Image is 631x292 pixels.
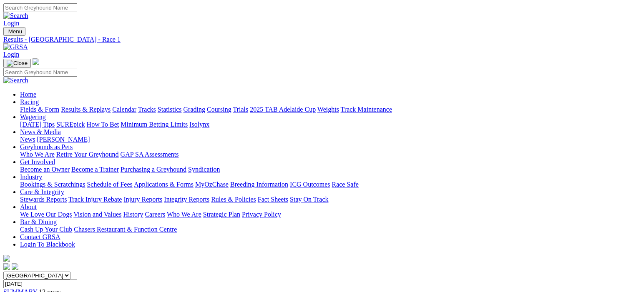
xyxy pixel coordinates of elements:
[20,106,628,113] div: Racing
[121,151,179,158] a: GAP SA Assessments
[20,98,39,105] a: Racing
[167,211,201,218] a: Who We Are
[20,196,67,203] a: Stewards Reports
[121,166,186,173] a: Purchasing a Greyhound
[87,121,119,128] a: How To Bet
[74,226,177,233] a: Chasers Restaurant & Function Centre
[3,255,10,262] img: logo-grsa-white.png
[20,136,628,143] div: News & Media
[341,106,392,113] a: Track Maintenance
[20,188,64,195] a: Care & Integrity
[20,211,628,218] div: About
[164,196,209,203] a: Integrity Reports
[20,91,36,98] a: Home
[71,166,119,173] a: Become a Trainer
[20,203,37,210] a: About
[211,196,256,203] a: Rules & Policies
[20,158,55,165] a: Get Involved
[20,121,628,128] div: Wagering
[61,106,111,113] a: Results & Replays
[290,196,328,203] a: Stay On Track
[158,106,182,113] a: Statistics
[3,20,19,27] a: Login
[20,241,75,248] a: Login To Blackbook
[20,113,46,120] a: Wagering
[3,43,28,51] img: GRSA
[20,196,628,203] div: Care & Integrity
[20,143,73,150] a: Greyhounds as Pets
[3,36,628,43] a: Results - [GEOGRAPHIC_DATA] - Race 1
[258,196,288,203] a: Fact Sheets
[56,121,85,128] a: SUREpick
[3,12,28,20] img: Search
[290,181,330,188] a: ICG Outcomes
[20,121,55,128] a: [DATE] Tips
[207,106,231,113] a: Coursing
[12,263,18,270] img: twitter.svg
[87,181,132,188] a: Schedule of Fees
[230,181,288,188] a: Breeding Information
[3,3,77,12] input: Search
[20,151,628,158] div: Greyhounds as Pets
[20,211,72,218] a: We Love Our Dogs
[3,51,19,58] a: Login
[195,181,229,188] a: MyOzChase
[20,181,85,188] a: Bookings & Scratchings
[138,106,156,113] a: Tracks
[20,226,628,233] div: Bar & Dining
[203,211,240,218] a: Strategic Plan
[317,106,339,113] a: Weights
[112,106,136,113] a: Calendar
[3,280,77,288] input: Select date
[20,173,42,180] a: Industry
[184,106,205,113] a: Grading
[3,27,25,36] button: Toggle navigation
[20,218,57,225] a: Bar & Dining
[3,77,28,84] img: Search
[20,166,70,173] a: Become an Owner
[20,226,72,233] a: Cash Up Your Club
[20,136,35,143] a: News
[20,106,59,113] a: Fields & Form
[121,121,188,128] a: Minimum Betting Limits
[37,136,90,143] a: [PERSON_NAME]
[250,106,316,113] a: 2025 TAB Adelaide Cup
[3,59,31,68] button: Toggle navigation
[20,151,55,158] a: Who We Are
[56,151,119,158] a: Retire Your Greyhound
[3,68,77,77] input: Search
[20,181,628,188] div: Industry
[134,181,194,188] a: Applications & Forms
[233,106,248,113] a: Trials
[8,28,22,35] span: Menu
[20,166,628,173] div: Get Involved
[188,166,220,173] a: Syndication
[123,196,162,203] a: Injury Reports
[68,196,122,203] a: Track Injury Rebate
[332,181,358,188] a: Race Safe
[3,263,10,270] img: facebook.svg
[145,211,165,218] a: Careers
[33,58,39,65] img: logo-grsa-white.png
[20,128,61,135] a: News & Media
[189,121,209,128] a: Isolynx
[242,211,281,218] a: Privacy Policy
[20,233,60,240] a: Contact GRSA
[123,211,143,218] a: History
[7,60,28,67] img: Close
[73,211,121,218] a: Vision and Values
